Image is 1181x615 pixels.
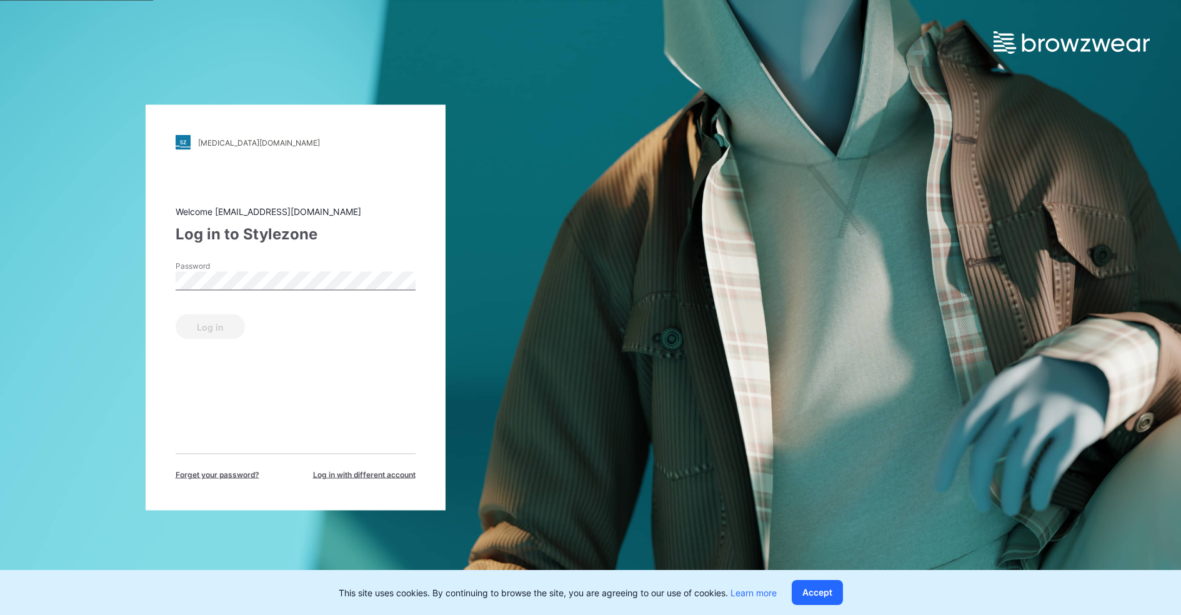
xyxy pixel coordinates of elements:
[176,261,263,272] label: Password
[176,469,259,481] span: Forget your password?
[792,580,843,605] button: Accept
[176,135,416,150] a: [MEDICAL_DATA][DOMAIN_NAME]
[339,586,777,599] p: This site uses cookies. By continuing to browse the site, you are agreeing to our use of cookies.
[313,469,416,481] span: Log in with different account
[176,135,191,150] img: stylezone-logo.562084cfcfab977791bfbf7441f1a819.svg
[198,137,320,147] div: [MEDICAL_DATA][DOMAIN_NAME]
[994,31,1150,54] img: browzwear-logo.e42bd6dac1945053ebaf764b6aa21510.svg
[176,205,416,218] div: Welcome [EMAIL_ADDRESS][DOMAIN_NAME]
[730,587,777,598] a: Learn more
[176,223,416,246] div: Log in to Stylezone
